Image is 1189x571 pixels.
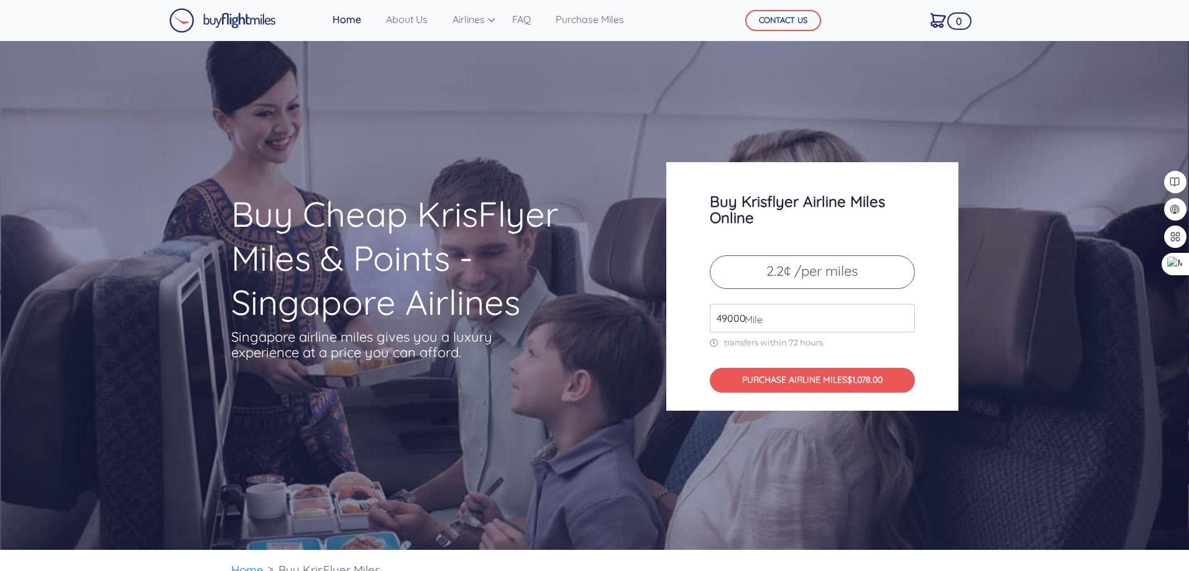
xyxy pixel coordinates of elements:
img: Cart [930,13,946,28]
img: Buy Flight Miles Logo [169,8,276,33]
button: CONTACT US [745,10,821,31]
button: PURCHASE AIRLINE MILES$1,078.00 [710,368,915,393]
a: Home [328,7,366,32]
span: $1,078.00 [847,374,883,385]
p: transfers within 72 hours [710,337,915,348]
a: About Us [381,7,433,32]
p: Singapore airline miles gives you a luxury experience at a price you can afford. [231,329,511,360]
a: FAQ [507,7,536,32]
a: Purchase Miles [551,7,629,32]
a: Buy Flight Miles Logo [169,5,276,36]
h1: Buy Cheap KrisFlyer Miles & Points - Singapore Airlines [231,192,618,324]
span: 0 [947,12,971,30]
span: Mile [738,312,763,327]
a: 0 [925,7,951,33]
p: 2.2¢ /per miles [710,255,915,289]
a: Airlines [448,7,492,32]
h3: Buy Krisflyer Airline Miles Online [710,193,915,226]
